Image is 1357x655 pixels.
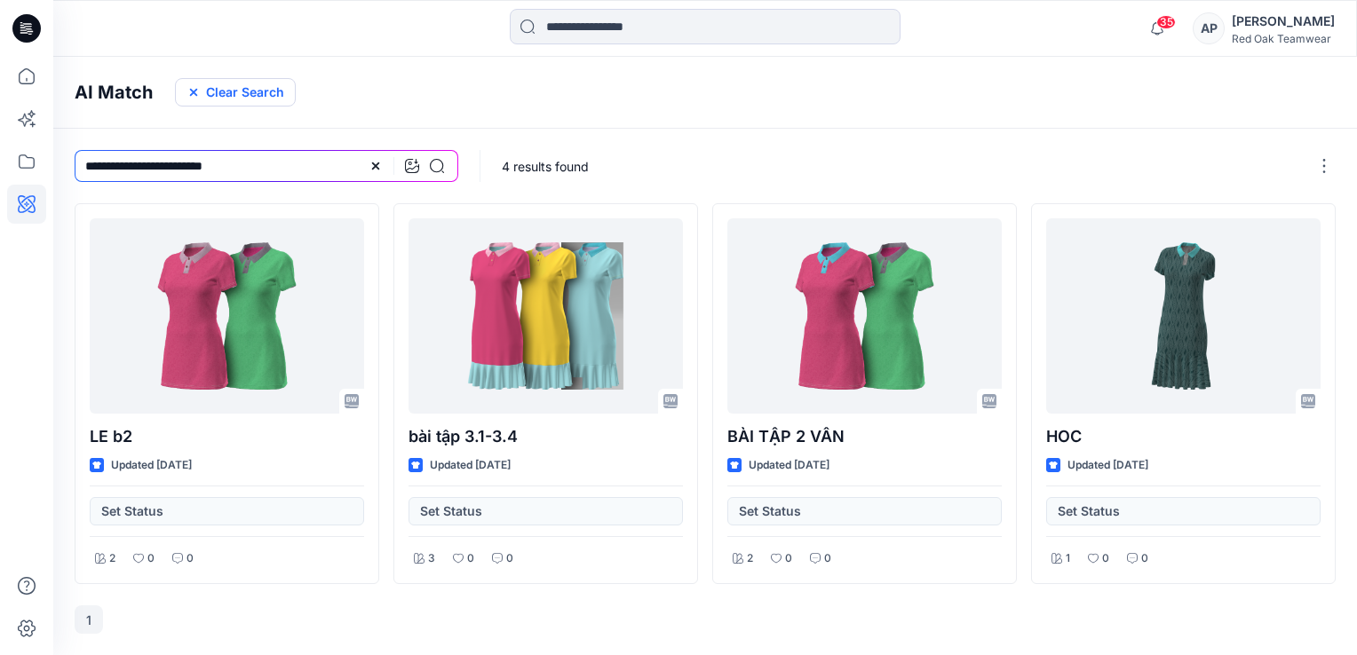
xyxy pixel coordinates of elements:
[1193,12,1225,44] div: AP
[749,456,829,475] p: Updated [DATE]
[186,549,194,568] p: 0
[147,549,155,568] p: 0
[1066,549,1070,568] p: 1
[1046,218,1321,414] a: HOC
[727,424,1002,449] p: BÀI TẬP 2 VÂN
[90,218,364,414] a: LE b2
[1046,424,1321,449] p: HOC
[75,605,103,634] button: 1
[430,456,511,475] p: Updated [DATE]
[109,549,115,568] p: 2
[747,549,753,568] p: 2
[502,157,589,176] p: 4 results found
[409,424,683,449] p: bài tập 3.1-3.4
[1141,549,1148,568] p: 0
[785,549,792,568] p: 0
[428,549,435,568] p: 3
[111,456,192,475] p: Updated [DATE]
[1067,456,1148,475] p: Updated [DATE]
[467,549,474,568] p: 0
[824,549,831,568] p: 0
[727,218,1002,414] a: BÀI TẬP 2 VÂN
[175,78,296,107] button: Clear Search
[506,549,513,568] p: 0
[75,82,153,103] h4: AI Match
[1232,11,1335,32] div: [PERSON_NAME]
[1102,549,1109,568] p: 0
[1156,15,1176,29] span: 35
[90,424,364,449] p: LE b2
[1232,32,1335,45] div: Red Oak Teamwear
[409,218,683,414] a: bài tập 3.1-3.4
